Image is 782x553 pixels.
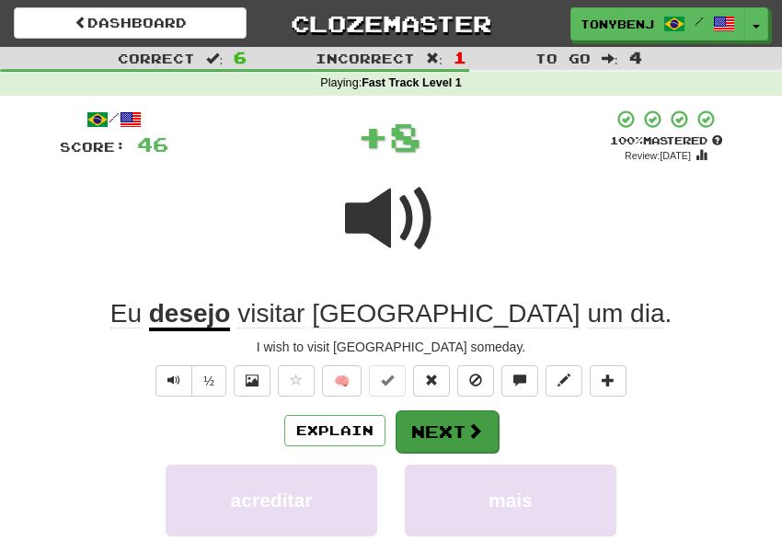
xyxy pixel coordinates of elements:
span: To go [535,51,591,66]
span: 100 % [610,134,643,146]
span: Score: [60,139,126,155]
button: Ignore sentence (alt+i) [457,365,494,397]
span: 1 [454,48,466,66]
div: Text-to-speech controls [152,365,226,397]
a: Clozemaster [274,7,507,40]
button: ½ [191,365,226,397]
span: visitar [237,299,305,328]
span: 46 [137,132,168,156]
span: . [230,299,672,328]
strong: Fast Track Level 1 [362,76,462,89]
button: Favorite sentence (alt+f) [278,365,315,397]
small: Review: [DATE] [625,150,691,161]
span: tonybenjamin22 [581,16,654,32]
div: / [60,109,168,132]
button: Edit sentence (alt+d) [546,365,582,397]
span: + [357,109,389,164]
span: Eu [110,299,142,328]
span: Correct [118,51,195,66]
button: Set this sentence to 100% Mastered (alt+m) [369,365,406,397]
button: Explain [284,415,385,446]
a: Dashboard [14,7,247,39]
span: : [206,52,223,64]
div: I wish to visit [GEOGRAPHIC_DATA] someday. [60,338,722,356]
span: [GEOGRAPHIC_DATA] [312,299,580,328]
span: : [426,52,443,64]
button: Show image (alt+x) [234,365,270,397]
span: dia [630,299,664,328]
button: Reset to 0% Mastered (alt+r) [413,365,450,397]
button: mais [405,465,616,536]
a: tonybenjamin22 / [570,7,745,40]
span: / [695,15,704,28]
span: acreditar [231,490,313,511]
u: desejo [149,299,231,331]
span: : [602,52,618,64]
span: 8 [389,113,421,159]
button: Play sentence audio (ctl+space) [155,365,192,397]
span: 6 [234,48,247,66]
button: 🧠 [322,365,362,397]
div: Mastered [610,133,722,148]
span: mais [489,490,533,511]
span: Incorrect [316,51,415,66]
button: Next [396,410,499,453]
button: Discuss sentence (alt+u) [501,365,538,397]
button: acreditar [166,465,377,536]
span: 4 [629,48,642,66]
button: Add to collection (alt+a) [590,365,627,397]
span: um [587,299,623,328]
